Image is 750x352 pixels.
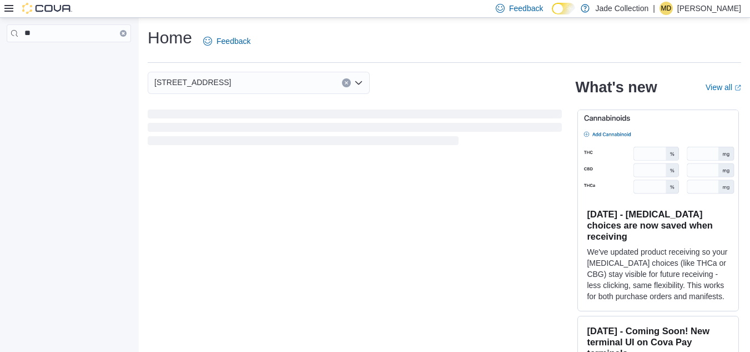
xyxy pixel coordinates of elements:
h1: Home [148,27,192,49]
span: [STREET_ADDRESS] [154,76,231,89]
p: [PERSON_NAME] [677,2,741,15]
span: Dark Mode [552,14,552,15]
a: View allExternal link [706,83,741,92]
img: Cova [22,3,72,14]
p: Jade Collection [595,2,648,15]
button: Clear input [342,78,351,87]
svg: External link [734,85,741,91]
nav: Complex example [7,44,131,71]
span: Loading [148,112,562,147]
input: Dark Mode [552,3,575,14]
span: MD [661,2,672,15]
button: Open list of options [354,78,363,87]
button: Clear input [120,30,127,37]
div: Michael Dimberg [660,2,673,15]
h2: What's new [575,78,657,96]
span: Feedback [217,36,250,47]
p: We've updated product receiving so your [MEDICAL_DATA] choices (like THCa or CBG) stay visible fo... [587,246,729,302]
p: | [653,2,655,15]
a: Feedback [199,30,255,52]
span: Feedback [509,3,543,14]
h3: [DATE] - [MEDICAL_DATA] choices are now saved when receiving [587,209,729,242]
